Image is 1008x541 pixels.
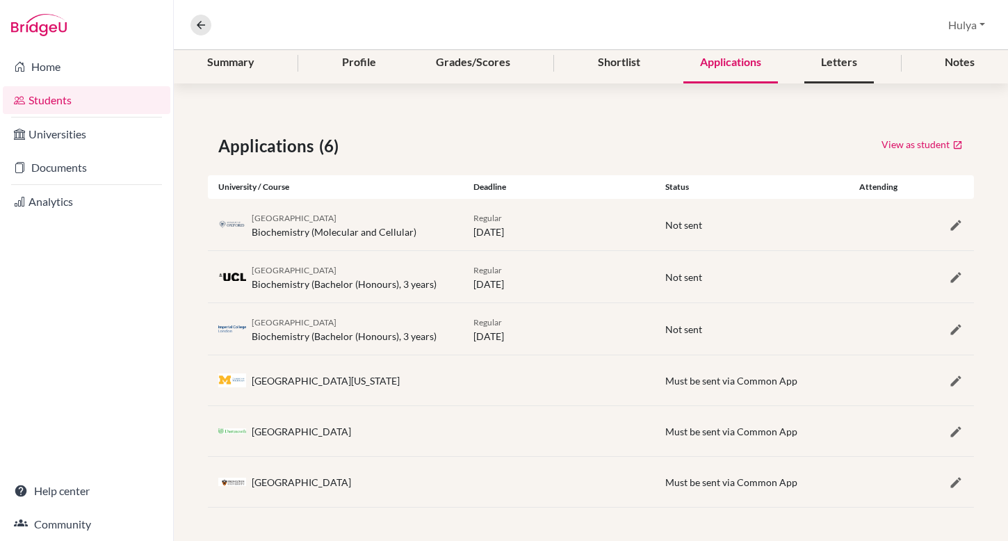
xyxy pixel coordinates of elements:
span: [GEOGRAPHIC_DATA] [252,213,336,223]
div: Summary [190,42,271,83]
span: Not sent [665,323,702,335]
div: Letters [804,42,874,83]
img: us_pri_gyvyi63o.png [218,478,246,486]
a: View as student [881,134,964,155]
img: gb_o33_zjrfqzea.png [218,220,246,230]
img: us_dar_yaitrjbh.jpeg [218,428,246,435]
div: [DATE] [463,314,655,344]
img: gb_u80_k_0s28jx.png [218,273,246,280]
div: Deadline [463,181,655,193]
a: Home [3,53,170,81]
div: Status [655,181,847,193]
div: [DATE] [463,210,655,239]
span: Applications [218,134,319,159]
span: Must be sent via Common App [665,426,797,437]
img: us_umi_m_7di3pp.jpeg [218,373,246,388]
div: [DATE] [463,262,655,291]
a: Students [3,86,170,114]
a: Universities [3,120,170,148]
div: Biochemistry (Bachelor (Honours), 3 years) [252,262,437,291]
span: [GEOGRAPHIC_DATA] [252,317,336,328]
div: University / Course [208,181,463,193]
img: Bridge-U [11,14,67,36]
div: [GEOGRAPHIC_DATA][US_STATE] [252,373,400,388]
span: Regular [473,213,502,223]
span: (6) [319,134,344,159]
div: Attending [846,181,910,193]
a: Help center [3,477,170,505]
div: [GEOGRAPHIC_DATA] [252,424,351,439]
a: Community [3,510,170,538]
div: Grades/Scores [419,42,527,83]
a: Documents [3,154,170,181]
span: Not sent [665,219,702,231]
span: Not sent [665,271,702,283]
div: [GEOGRAPHIC_DATA] [252,475,351,490]
div: Biochemistry (Bachelor (Honours), 3 years) [252,314,437,344]
span: Must be sent via Common App [665,375,797,387]
button: Hulya [942,12,991,38]
span: Regular [473,317,502,328]
span: [GEOGRAPHIC_DATA] [252,265,336,275]
div: Biochemistry (Molecular and Cellular) [252,210,416,239]
div: Notes [928,42,991,83]
span: Must be sent via Common App [665,476,797,488]
a: Analytics [3,188,170,216]
div: Profile [325,42,393,83]
div: Shortlist [581,42,657,83]
span: Regular [473,265,502,275]
div: Applications [683,42,778,83]
img: gb_i50_39g5eeto.png [218,324,246,334]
